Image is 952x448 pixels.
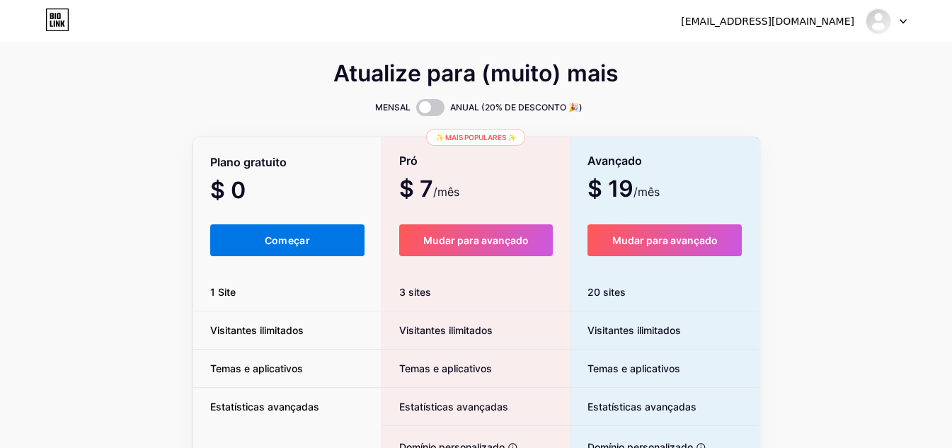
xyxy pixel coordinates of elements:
[399,154,418,168] font: Pró
[333,59,619,87] font: Atualize para (muito) mais
[399,324,493,336] font: Visitantes ilimitados
[612,234,718,246] font: Mudar para avançado
[210,324,304,336] font: Visitantes ilimitados
[375,102,411,113] font: MENSAL
[210,401,319,413] font: Estatísticas avançadas
[433,185,459,199] font: /mês
[399,401,508,413] font: Estatísticas avançadas
[399,286,431,298] font: 3 sites
[865,8,892,35] img: darkzin
[399,175,433,202] font: $ 7
[587,401,696,413] font: Estatísticas avançadas
[681,16,854,27] font: [EMAIL_ADDRESS][DOMAIN_NAME]
[210,155,287,169] font: Plano gratuito
[587,362,680,374] font: Temas e aplicativos
[210,176,246,204] font: $ 0
[587,224,742,256] button: Mudar para avançado
[265,234,310,246] font: Começar
[587,175,633,202] font: $ 19
[399,224,553,256] button: Mudar para avançado
[587,154,642,168] font: Avançado
[587,324,681,336] font: Visitantes ilimitados
[587,286,626,298] font: 20 sites
[399,362,492,374] font: Temas e aplicativos
[210,224,365,256] button: Começar
[423,234,529,246] font: Mudar para avançado
[450,102,583,113] font: ANUAL (20% DE DESCONTO 🎉)
[633,185,660,199] font: /mês
[210,286,236,298] font: 1 Site
[210,362,303,374] font: Temas e aplicativos
[435,133,516,142] font: ✨ Mais populares ✨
